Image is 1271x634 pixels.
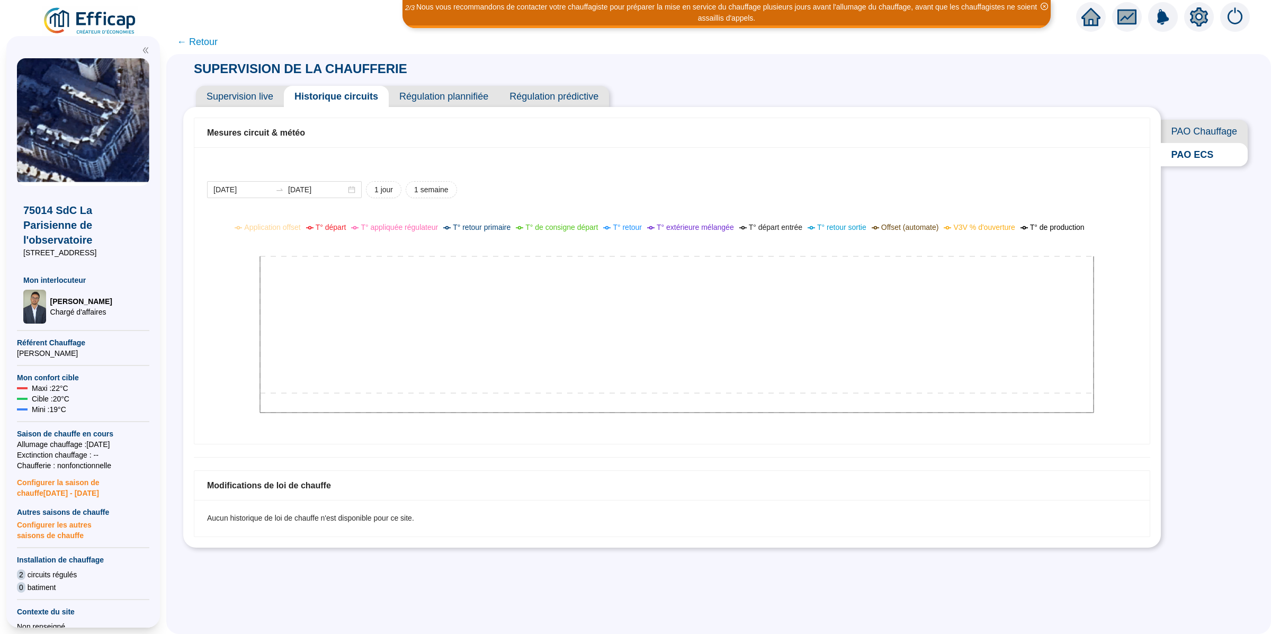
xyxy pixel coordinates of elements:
span: Contexte du site [17,606,149,617]
span: circuits régulés [28,569,77,580]
span: T° retour sortie [817,223,866,231]
span: 2 [17,569,25,580]
span: Maxi : 22 °C [32,383,68,394]
span: Autres saisons de chauffe [17,507,149,517]
button: 1 jour [366,181,401,198]
span: Régulation plannifiée [389,86,499,107]
span: swap-right [275,185,284,194]
img: alerts [1148,2,1178,32]
span: to [275,185,284,194]
span: Exctinction chauffage : -- [17,450,149,460]
span: [STREET_ADDRESS] [23,247,143,258]
span: setting [1189,7,1209,26]
span: Application offset [244,223,300,231]
span: T° appliquée régulateur [361,223,438,231]
span: Chargé d'affaires [50,307,112,317]
span: home [1081,7,1100,26]
img: efficap energie logo [42,6,138,36]
span: [PERSON_NAME] [17,348,149,359]
span: fund [1117,7,1136,26]
span: Configurer les autres saisons de chauffe [17,517,149,541]
span: Offset (automate) [881,223,939,231]
div: Aucun historique de loi de chauffe n'est disponible pour ce site. [207,513,1137,524]
div: Mesures circuit & météo [207,127,1137,139]
span: Chaufferie : non fonctionnelle [17,460,149,471]
div: Nous vous recommandons de contacter votre chauffagiste pour préparer la mise en service du chauff... [404,2,1049,24]
span: Référent Chauffage [17,337,149,348]
span: T° extérieure mélangée [657,223,734,231]
span: T° départ [316,223,346,231]
img: alerts [1220,2,1250,32]
span: Saison de chauffe en cours [17,428,149,439]
div: Modifications de loi de chauffe [207,479,1137,492]
span: [PERSON_NAME] [50,296,112,307]
span: Mini : 19 °C [32,404,66,415]
input: Date de fin [288,184,346,195]
span: V3V % d'ouverture [953,223,1015,231]
span: batiment [28,582,56,593]
img: Chargé d'affaires [23,290,46,324]
input: Date de début [213,184,271,195]
span: SUPERVISION DE LA CHAUFFERIE [183,61,418,76]
span: double-left [142,47,149,54]
span: T° retour primaire [453,223,511,231]
span: Supervision live [196,86,284,107]
span: T° retour [613,223,642,231]
span: 1 jour [374,184,393,195]
span: Cible : 20 °C [32,394,69,404]
span: ← Retour [177,34,218,49]
span: Allumage chauffage : [DATE] [17,439,149,450]
span: Mon interlocuteur [23,275,143,285]
span: PAO ECS [1161,143,1248,166]
span: close-circle [1041,3,1048,10]
span: Configurer la saison de chauffe [DATE] - [DATE] [17,471,149,498]
span: Mon confort cible [17,372,149,383]
div: Non renseigné [17,621,149,632]
span: Historique circuits [284,86,389,107]
span: Régulation prédictive [499,86,609,107]
span: 1 semaine [414,184,449,195]
span: 0 [17,582,25,593]
span: Installation de chauffage [17,555,149,565]
span: T° de production [1030,223,1085,231]
span: T° de consigne départ [525,223,598,231]
span: T° départ entrée [749,223,802,231]
span: PAO Chauffage [1161,120,1248,143]
button: 1 semaine [406,181,457,198]
span: 75014 SdC La Parisienne de l'observatoire [23,203,143,247]
i: 2 / 3 [405,4,415,12]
